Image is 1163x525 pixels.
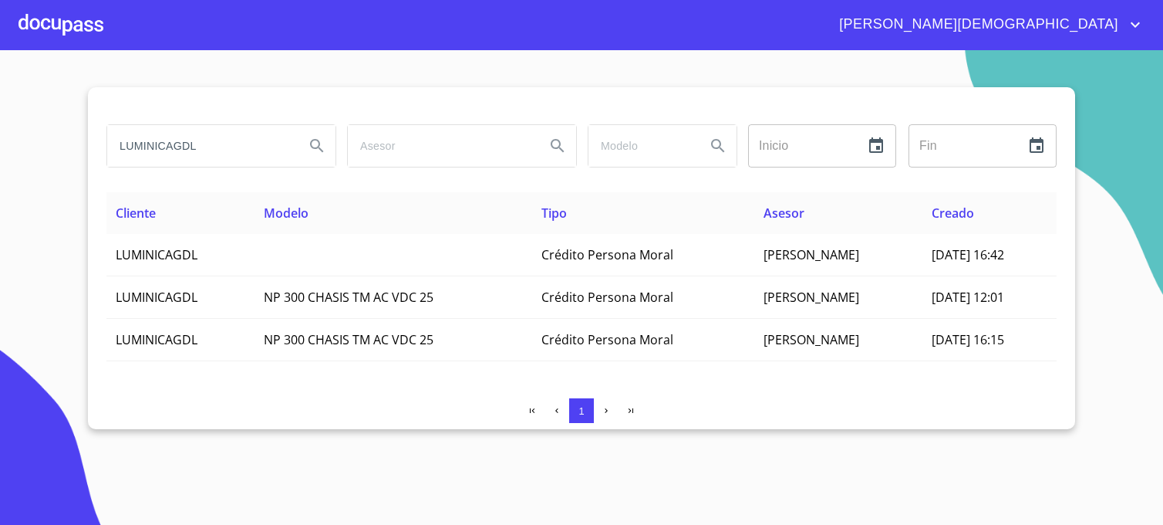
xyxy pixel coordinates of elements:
[541,331,673,348] span: Crédito Persona Moral
[116,331,197,348] span: LUMINICAGDL
[588,125,693,167] input: search
[764,205,804,222] span: Asesor
[764,246,859,263] span: [PERSON_NAME]
[116,246,197,263] span: LUMINICAGDL
[699,127,737,164] button: Search
[569,398,594,423] button: 1
[264,331,433,348] span: NP 300 CHASIS TM AC VDC 25
[932,205,974,222] span: Creado
[348,125,533,167] input: search
[764,289,859,306] span: [PERSON_NAME]
[932,331,1004,348] span: [DATE] 16:15
[264,289,433,306] span: NP 300 CHASIS TM AC VDC 25
[298,127,335,164] button: Search
[578,405,584,417] span: 1
[764,331,859,348] span: [PERSON_NAME]
[539,127,576,164] button: Search
[932,289,1004,306] span: [DATE] 12:01
[828,12,1126,37] span: [PERSON_NAME][DEMOGRAPHIC_DATA]
[264,205,308,222] span: Modelo
[107,125,292,167] input: search
[116,205,156,222] span: Cliente
[828,12,1144,37] button: account of current user
[541,246,673,263] span: Crédito Persona Moral
[541,289,673,306] span: Crédito Persona Moral
[932,246,1004,263] span: [DATE] 16:42
[116,289,197,306] span: LUMINICAGDL
[541,205,567,222] span: Tipo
